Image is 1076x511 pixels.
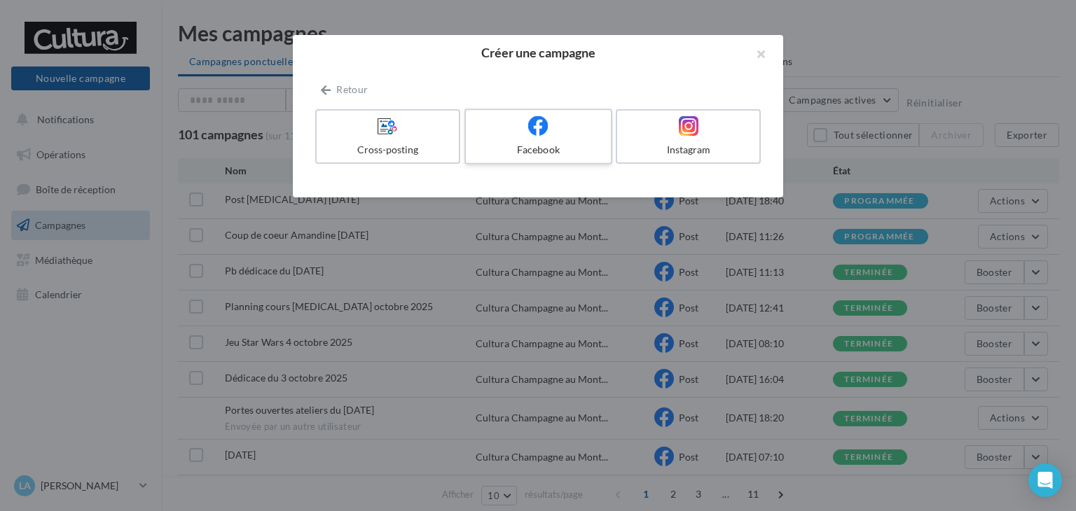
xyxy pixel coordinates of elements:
[471,143,605,157] div: Facebook
[315,81,373,98] button: Retour
[623,143,754,157] div: Instagram
[315,46,761,59] h2: Créer une campagne
[1028,463,1062,497] div: Open Intercom Messenger
[322,143,453,157] div: Cross-posting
